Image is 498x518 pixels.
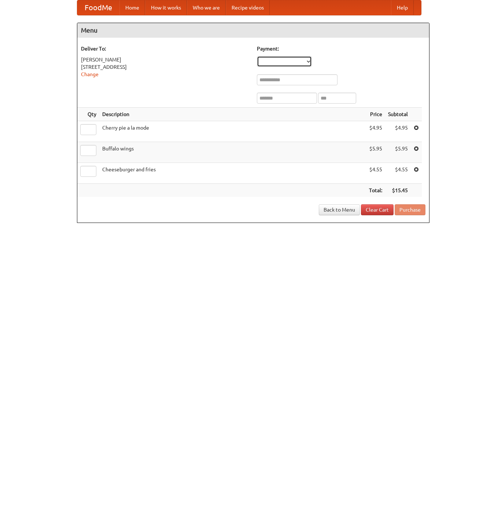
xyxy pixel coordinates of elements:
[77,23,429,38] h4: Menu
[319,204,360,215] a: Back to Menu
[366,108,385,121] th: Price
[366,142,385,163] td: $5.95
[385,121,411,142] td: $4.95
[226,0,270,15] a: Recipe videos
[99,163,366,184] td: Cheeseburger and fries
[99,142,366,163] td: Buffalo wings
[81,56,250,63] div: [PERSON_NAME]
[366,121,385,142] td: $4.95
[145,0,187,15] a: How it works
[119,0,145,15] a: Home
[361,204,394,215] a: Clear Cart
[81,63,250,71] div: [STREET_ADDRESS]
[395,204,425,215] button: Purchase
[385,163,411,184] td: $4.55
[257,45,425,52] h5: Payment:
[77,0,119,15] a: FoodMe
[366,184,385,197] th: Total:
[99,121,366,142] td: Cherry pie a la mode
[366,163,385,184] td: $4.55
[385,108,411,121] th: Subtotal
[81,45,250,52] h5: Deliver To:
[81,71,99,77] a: Change
[391,0,414,15] a: Help
[187,0,226,15] a: Who we are
[385,142,411,163] td: $5.95
[385,184,411,197] th: $15.45
[99,108,366,121] th: Description
[77,108,99,121] th: Qty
